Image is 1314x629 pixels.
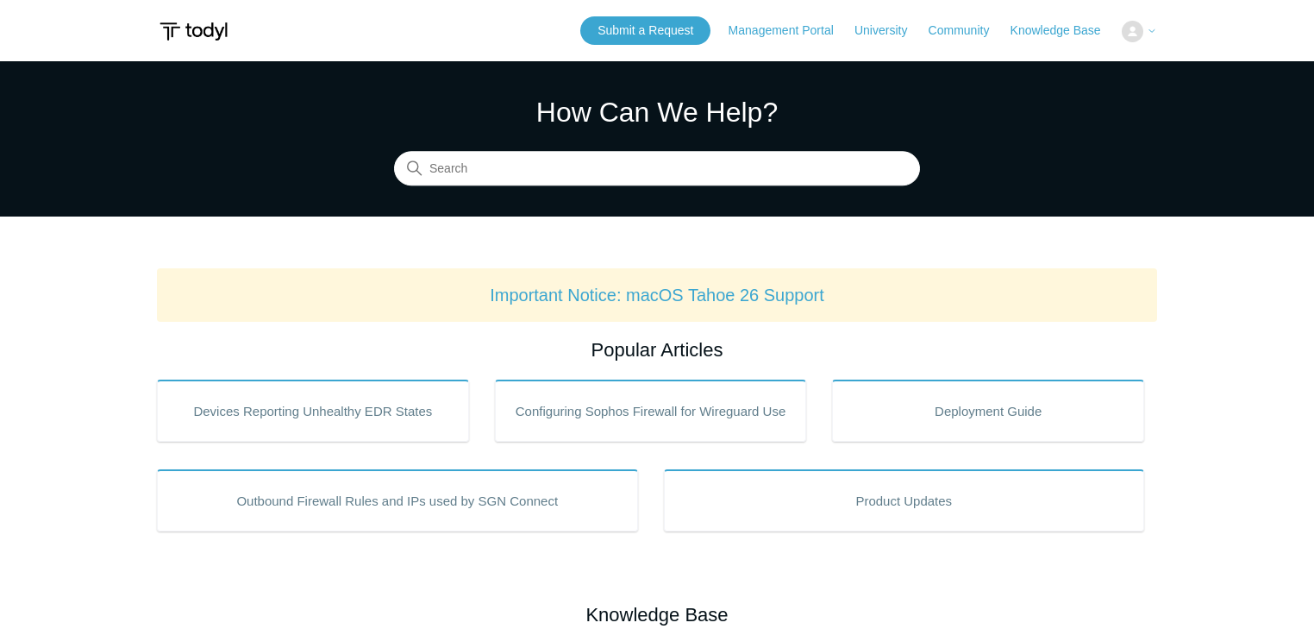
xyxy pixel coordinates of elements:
h2: Knowledge Base [157,601,1157,629]
a: Submit a Request [580,16,710,45]
a: Outbound Firewall Rules and IPs used by SGN Connect [157,469,638,532]
a: Management Portal [729,22,851,40]
h1: How Can We Help? [394,91,920,133]
img: Todyl Support Center Help Center home page [157,16,230,47]
a: Community [929,22,1007,40]
h2: Popular Articles [157,336,1157,364]
a: University [854,22,924,40]
a: Deployment Guide [832,380,1144,442]
input: Search [394,152,920,186]
a: Product Updates [664,469,1145,532]
a: Configuring Sophos Firewall for Wireguard Use [495,380,807,442]
a: Important Notice: macOS Tahoe 26 Support [490,286,824,305]
a: Knowledge Base [1011,22,1118,40]
a: Devices Reporting Unhealthy EDR States [157,380,469,442]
